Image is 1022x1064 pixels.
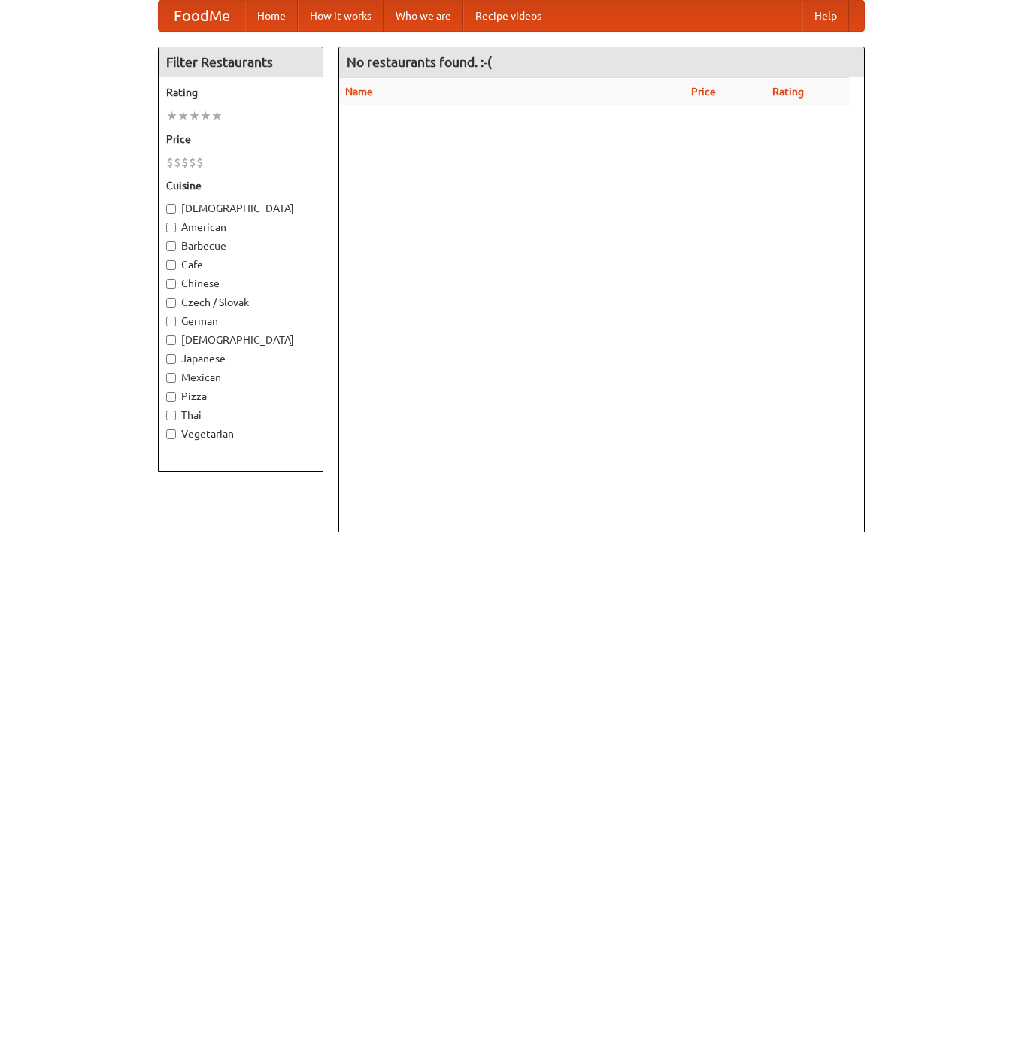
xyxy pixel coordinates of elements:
[181,154,189,171] li: $
[166,260,176,270] input: Cafe
[166,429,176,439] input: Vegetarian
[166,132,315,147] h5: Price
[174,154,181,171] li: $
[166,276,315,291] label: Chinese
[166,238,315,253] label: Barbecue
[384,1,463,31] a: Who we are
[166,392,176,402] input: Pizza
[166,279,176,289] input: Chinese
[345,86,373,98] a: Name
[166,257,315,272] label: Cafe
[166,317,176,326] input: German
[166,314,315,329] label: German
[802,1,849,31] a: Help
[166,298,176,308] input: Czech / Slovak
[166,154,174,171] li: $
[691,86,716,98] a: Price
[166,354,176,364] input: Japanese
[189,108,200,124] li: ★
[298,1,384,31] a: How it works
[166,411,176,420] input: Thai
[166,408,315,423] label: Thai
[245,1,298,31] a: Home
[166,178,315,193] h5: Cuisine
[166,220,315,235] label: American
[166,85,315,100] h5: Rating
[772,86,804,98] a: Rating
[196,154,204,171] li: $
[463,1,553,31] a: Recipe videos
[166,351,315,366] label: Japanese
[166,370,315,385] label: Mexican
[159,1,245,31] a: FoodMe
[159,47,323,77] h4: Filter Restaurants
[166,373,176,383] input: Mexican
[166,241,176,251] input: Barbecue
[166,204,176,214] input: [DEMOGRAPHIC_DATA]
[200,108,211,124] li: ★
[166,332,315,347] label: [DEMOGRAPHIC_DATA]
[166,389,315,404] label: Pizza
[166,295,315,310] label: Czech / Slovak
[166,223,176,232] input: American
[177,108,189,124] li: ★
[166,426,315,441] label: Vegetarian
[347,55,492,69] ng-pluralize: No restaurants found. :-(
[189,154,196,171] li: $
[211,108,223,124] li: ★
[166,108,177,124] li: ★
[166,335,176,345] input: [DEMOGRAPHIC_DATA]
[166,201,315,216] label: [DEMOGRAPHIC_DATA]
